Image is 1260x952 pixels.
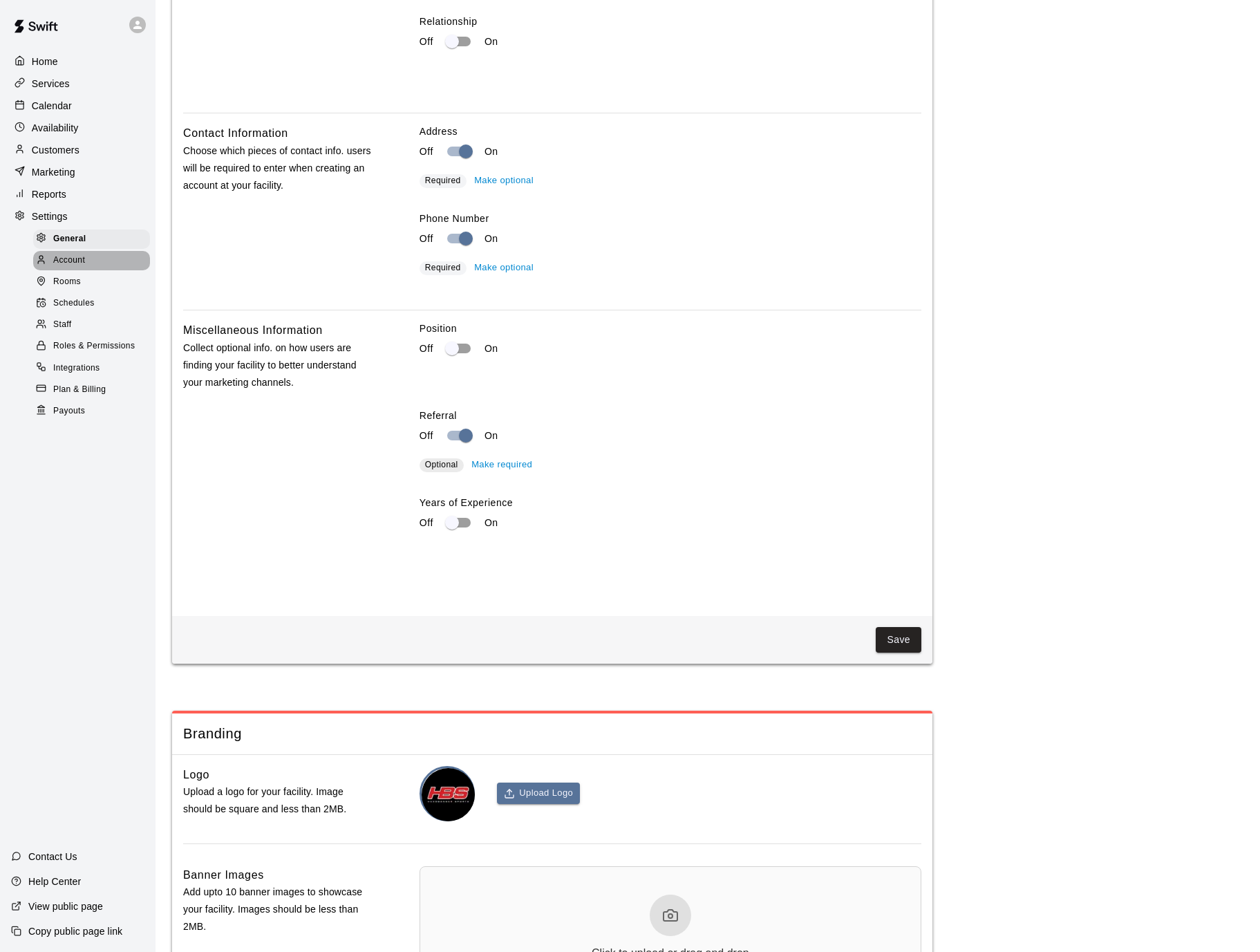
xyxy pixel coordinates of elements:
a: Customers [11,140,144,160]
a: Account [33,250,156,271]
p: Marketing [32,165,75,179]
div: Account [33,251,150,270]
p: Off [420,232,433,246]
p: Collect optional info. on how users are finding your facility to better understand your marketing... [183,339,375,392]
p: Help Center [28,875,81,888]
a: Integrations [33,357,156,379]
div: Payouts [33,402,150,421]
p: On [485,144,498,159]
p: View public page [28,899,103,913]
span: Account [53,254,85,268]
a: Plan & Billing [33,379,156,400]
p: Choose which pieces of contact info. users will be required to enter when creating an account at ... [183,142,375,195]
div: Roles & Permissions [33,337,150,356]
label: Position [420,321,921,335]
p: Off [420,35,433,49]
h6: Contact Information [183,124,288,142]
a: Services [11,73,144,94]
a: Staff [33,315,156,336]
span: Roles & Permissions [53,339,135,353]
a: Calendar [11,95,144,116]
div: Schedules [33,294,150,313]
div: General [33,230,150,249]
span: General [53,232,86,246]
p: Upload a logo for your facility. Image should be square and less than 2MB. [183,783,375,818]
span: Payouts [53,404,85,418]
p: On [485,516,498,530]
div: Staff [33,315,150,335]
button: Make optional [471,170,537,192]
p: Contact Us [28,850,77,864]
label: Years of Experience [420,496,921,510]
p: Off [420,144,433,159]
p: Services [32,77,70,91]
p: Off [420,342,433,356]
p: On [485,232,498,246]
label: Phone Number [420,212,921,225]
p: On [485,342,498,356]
h6: Banner Images [183,866,264,884]
a: Reports [11,184,144,205]
span: Optional [425,460,458,469]
p: On [485,429,498,443]
div: Rooms [33,272,150,292]
span: Rooms [53,275,81,289]
p: Off [420,429,433,443]
a: Payouts [33,400,156,422]
div: Plan & Billing [33,380,150,400]
button: Save [876,627,921,653]
a: Marketing [11,162,144,183]
p: Add upto 10 banner images to showcase your facility. Images should be less than 2MB. [183,884,375,936]
p: Customers [32,143,79,157]
span: Branding [183,725,921,743]
h6: Miscellaneous Information [183,321,323,339]
p: Off [420,516,433,530]
p: Settings [32,209,68,223]
span: Integrations [53,362,100,375]
p: Home [32,55,58,68]
a: General [33,228,156,250]
span: Required [425,176,461,185]
div: Integrations [33,359,150,378]
label: Referral [420,409,921,422]
h6: Logo [183,766,209,784]
a: Rooms [33,272,156,293]
a: Availability [11,118,144,138]
a: Schedules [33,293,156,315]
span: Staff [53,318,71,332]
span: Required [425,263,461,272]
p: On [485,35,498,49]
span: Schedules [53,297,95,310]
button: Make optional [471,257,537,279]
a: Settings [11,206,144,227]
a: Roles & Permissions [33,336,156,357]
label: Relationship [420,15,921,28]
button: Make required [468,454,536,476]
label: Address [420,124,921,138]
p: Calendar [32,99,72,113]
img: Headbanger Sports logo [422,768,475,821]
p: Availability [32,121,79,135]
p: Reports [32,187,66,201]
span: Plan & Billing [53,383,106,397]
button: Upload Logo [497,783,580,804]
a: Home [11,51,144,72]
p: Copy public page link [28,924,122,938]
